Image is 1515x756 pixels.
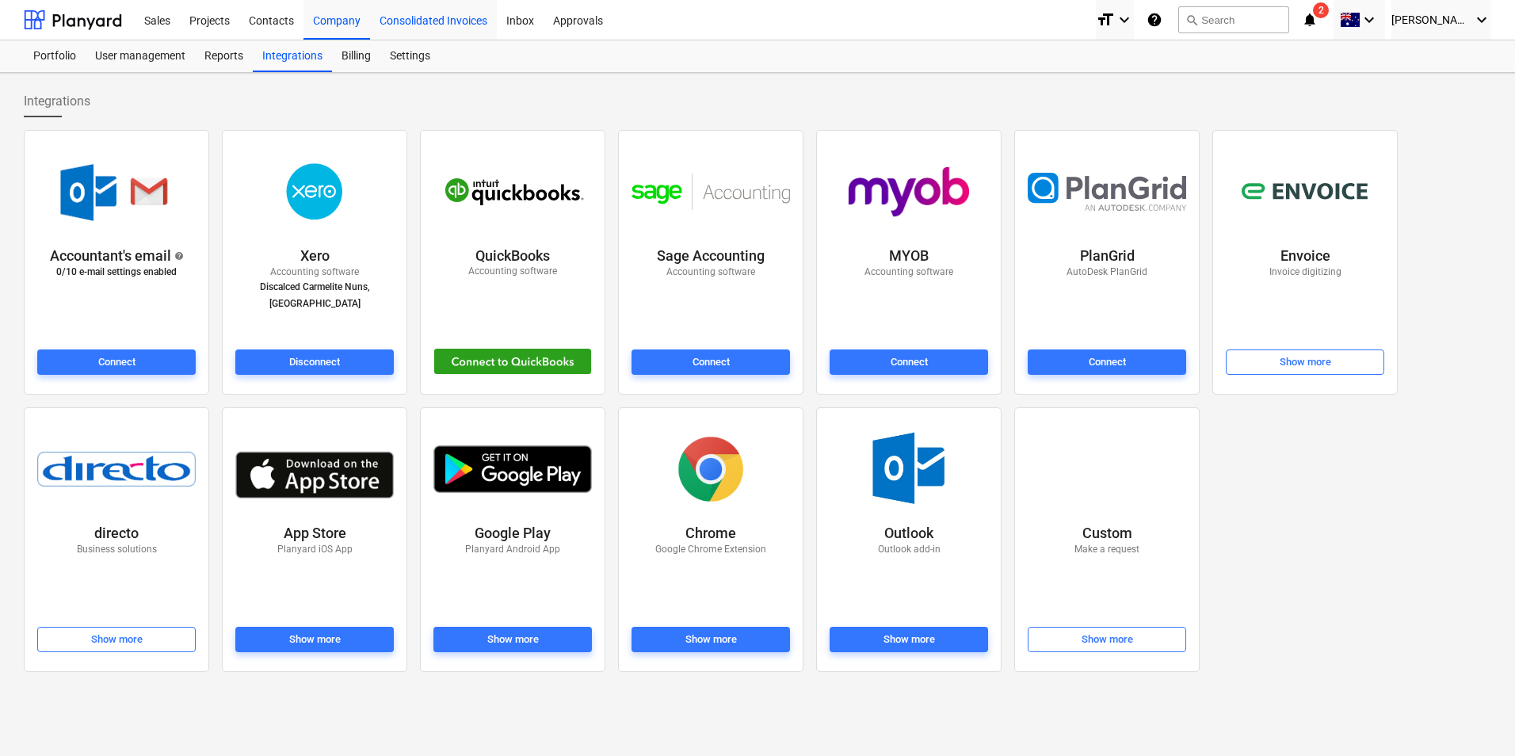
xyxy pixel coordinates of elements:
[235,279,394,311] p: Discalced Carmelite Nuns, [GEOGRAPHIC_DATA]
[258,152,372,231] img: xero.png
[864,265,953,279] p: Accounting software
[1313,2,1329,18] span: 2
[632,349,790,375] button: Connect
[1280,246,1330,265] p: Envoice
[1226,349,1384,375] button: Show more
[195,40,253,72] a: Reports
[46,152,187,231] img: accountant-email.png
[655,543,766,556] p: Google Chrome Extension
[94,524,139,543] p: directo
[1360,10,1379,29] i: keyboard_arrow_down
[98,353,135,372] div: Connect
[253,40,332,72] a: Integrations
[1280,353,1331,372] div: Show more
[1028,173,1186,212] img: plangrid.svg
[1028,627,1186,652] button: Show more
[1391,13,1471,26] span: [PERSON_NAME]
[1089,353,1126,372] div: Connect
[37,627,196,652] button: Show more
[632,174,790,210] img: sage_accounting.svg
[1302,10,1318,29] i: notifications
[91,631,143,649] div: Show more
[37,452,196,486] img: directo.png
[235,265,394,279] p: Accounting software
[834,152,984,231] img: myob_logo.png
[380,40,440,72] a: Settings
[889,246,929,265] p: MYOB
[277,543,353,556] p: Planyard iOS App
[37,349,196,375] button: Connect
[235,627,394,652] button: Show more
[657,246,765,265] p: Sage Accounting
[1178,6,1289,33] button: Search
[1269,265,1341,279] p: Invoice digitizing
[77,543,157,556] p: Business solutions
[1147,10,1162,29] i: Knowledge base
[693,353,730,372] div: Connect
[891,353,928,372] div: Connect
[171,251,184,261] span: help
[1080,246,1135,265] p: PlanGrid
[475,246,550,265] p: QuickBooks
[1096,10,1115,29] i: format_size
[1028,349,1186,375] button: Connect
[86,40,195,72] a: User management
[685,631,737,649] div: Show more
[289,631,341,649] div: Show more
[1067,265,1147,279] p: AutoDesk PlanGrid
[666,265,755,279] p: Accounting software
[56,265,177,279] p: 0 / 10 e-mail settings enabled
[1082,524,1132,543] p: Custom
[1472,10,1491,29] i: keyboard_arrow_down
[332,40,380,72] a: Billing
[468,265,557,278] p: Accounting software
[632,627,790,652] button: Show more
[671,430,750,509] img: chrome.png
[433,445,592,493] img: play_store.png
[235,440,394,498] img: app_store.jpg
[1074,543,1139,556] p: Make a request
[1185,13,1198,26] span: search
[433,627,592,652] button: Show more
[50,246,184,265] div: Accountant's email
[300,246,330,265] p: Xero
[849,430,967,509] img: outlook.jpg
[487,631,539,649] div: Show more
[883,631,935,649] div: Show more
[433,166,592,217] img: quickbooks.svg
[1082,631,1133,649] div: Show more
[884,524,933,543] p: Outlook
[24,92,90,111] span: Integrations
[284,524,346,543] p: App Store
[24,40,86,72] a: Portfolio
[878,543,941,556] p: Outlook add-in
[830,627,988,652] button: Show more
[235,349,394,375] button: Disconnect
[475,524,551,543] p: Google Play
[465,543,560,556] p: Planyard Android App
[830,349,988,375] button: Connect
[685,524,736,543] p: Chrome
[1115,10,1134,29] i: keyboard_arrow_down
[1242,177,1368,208] img: envoice.svg
[289,353,340,372] div: Disconnect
